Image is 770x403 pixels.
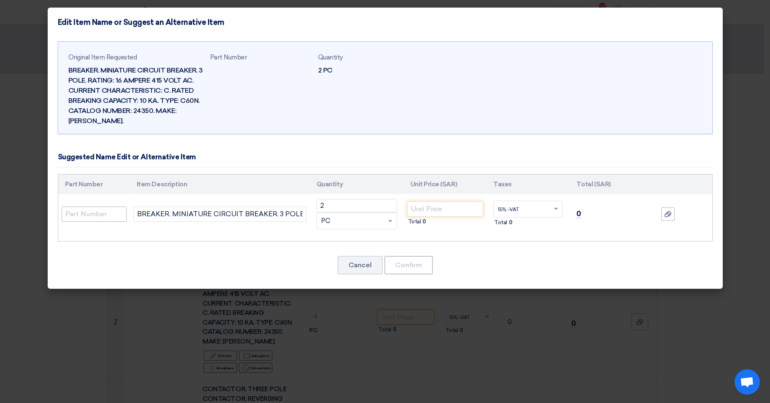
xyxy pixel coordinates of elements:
[58,152,196,163] div: Suggested Name Edit or Alternative Item
[404,175,487,194] th: Unit Price (SAR)
[735,369,760,395] div: Open chat
[494,218,507,227] span: Total
[321,216,330,226] span: PC
[570,175,646,194] th: Total (SAR)
[407,201,484,217] input: Unit Price
[62,207,127,222] input: Part Number
[318,53,419,62] div: Quantity
[210,53,311,62] div: Part Number
[318,65,419,75] div: 2 PC
[310,175,404,194] th: Quantity
[133,207,306,222] input: Add Item Description
[68,65,203,126] div: BREAKER. MINIATURE CIRCUIT BREAKER. 3 POLE. RATING: 16 AMPERE 415 VOLT AC. CURRENT CHARACTERISTIC...
[384,256,433,274] button: Confirm
[493,201,563,218] ng-select: VAT
[422,218,426,226] span: 0
[486,175,570,194] th: Taxes
[408,218,421,226] span: Total
[130,175,310,194] th: Item Description
[58,175,130,194] th: Part Number
[338,256,383,274] button: Cancel
[316,199,397,212] input: RFQ_STEP1.ITEMS.2.AMOUNT_TITLE
[58,18,224,27] h4: Edit Item Name or Suggest an Alternative Item
[509,218,513,227] span: 0
[576,210,581,218] span: 0
[68,53,203,62] div: Original Item Requested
